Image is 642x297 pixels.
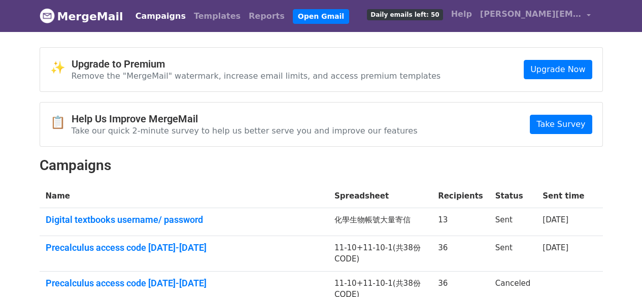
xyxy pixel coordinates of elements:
[476,4,595,28] a: [PERSON_NAME][EMAIL_ADDRESS][DOMAIN_NAME]
[72,71,441,81] p: Remove the "MergeMail" watermark, increase email limits, and access premium templates
[328,236,432,271] td: 11-10+11-10-1(共38份CODE)
[432,236,489,271] td: 36
[536,184,590,208] th: Sent time
[543,243,568,252] a: [DATE]
[72,58,441,70] h4: Upgrade to Premium
[50,115,72,130] span: 📋
[543,215,568,224] a: [DATE]
[131,6,190,26] a: Campaigns
[489,184,537,208] th: Status
[328,208,432,236] td: 化學生物帳號大量寄信
[46,214,323,225] a: Digital textbooks username/ password
[40,184,329,208] th: Name
[367,9,443,20] span: Daily emails left: 50
[363,4,447,24] a: Daily emails left: 50
[72,113,418,125] h4: Help Us Improve MergeMail
[40,8,55,23] img: MergeMail logo
[489,236,537,271] td: Sent
[190,6,245,26] a: Templates
[524,60,592,79] a: Upgrade Now
[40,157,603,174] h2: Campaigns
[432,184,489,208] th: Recipients
[480,8,582,20] span: [PERSON_NAME][EMAIL_ADDRESS][DOMAIN_NAME]
[328,184,432,208] th: Spreadsheet
[72,125,418,136] p: Take our quick 2-minute survey to help us better serve you and improve our features
[293,9,349,24] a: Open Gmail
[245,6,289,26] a: Reports
[50,60,72,75] span: ✨
[46,278,323,289] a: Precalculus access code [DATE]-[DATE]
[40,6,123,27] a: MergeMail
[46,242,323,253] a: Precalculus access code [DATE]-[DATE]
[447,4,476,24] a: Help
[432,208,489,236] td: 13
[489,208,537,236] td: Sent
[530,115,592,134] a: Take Survey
